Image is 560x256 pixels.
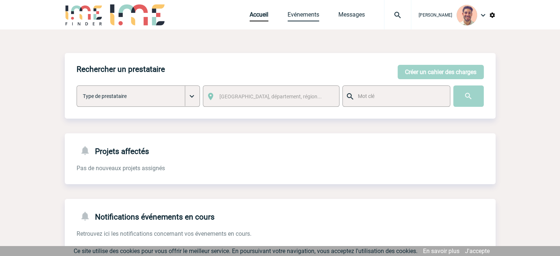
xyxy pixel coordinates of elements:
[288,11,319,21] a: Evénements
[423,248,459,255] a: En savoir plus
[219,94,322,99] span: [GEOGRAPHIC_DATA], département, région...
[74,248,418,255] span: Ce site utilise des cookies pour vous offrir le meilleur service. En poursuivant votre navigation...
[250,11,268,21] a: Accueil
[465,248,490,255] a: J'accepte
[80,145,95,156] img: notifications-24-px-g.png
[457,5,477,25] img: 132114-0.jpg
[419,13,452,18] span: [PERSON_NAME]
[77,211,215,221] h4: Notifications événements en cours
[356,91,443,101] input: Mot clé
[65,4,103,25] img: IME-Finder
[338,11,365,21] a: Messages
[77,145,149,156] h4: Projets affectés
[77,230,251,237] span: Retrouvez ici les notifications concernant vos évenements en cours.
[453,85,484,107] input: Submit
[77,245,194,252] span: Vous n'avez actuellement aucune notification
[77,65,165,74] h4: Rechercher un prestataire
[80,211,95,221] img: notifications-24-px-g.png
[77,165,165,172] span: Pas de nouveaux projets assignés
